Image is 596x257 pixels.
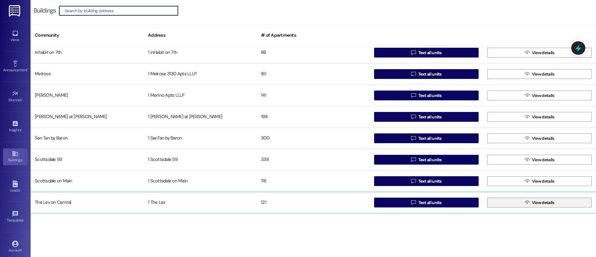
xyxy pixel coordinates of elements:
i:  [411,114,416,119]
div: 116 [257,175,370,187]
span: View details [532,199,554,206]
i:  [411,136,416,141]
span: View details [532,71,554,77]
div: # of Apartments [257,28,370,43]
img: ResiDesk Logo [9,5,21,17]
a: Insights • [3,118,28,135]
span: Text all units [418,178,442,184]
a: Leads [3,179,28,195]
div: 1 [PERSON_NAME] at [PERSON_NAME] [144,111,257,123]
button: View details [487,48,592,58]
i:  [525,179,529,184]
span: View details [532,92,554,99]
button: View details [487,176,592,186]
a: Buildings [3,148,28,165]
button: Text all units [374,69,479,79]
div: 338 [257,154,370,166]
div: 300 [257,132,370,144]
span: • [21,127,22,131]
span: • [22,97,23,101]
button: View details [487,69,592,79]
button: View details [487,155,592,165]
a: Account [3,239,28,255]
span: Text all units [418,114,442,120]
div: [PERSON_NAME] [31,89,144,102]
a: Site Visit • [3,88,28,105]
div: 1 Scottsdale on Main [144,175,257,187]
div: Melrose [31,68,144,80]
div: 1 Melrose 3130 Apts LLLP [144,68,257,80]
div: Buildings [34,7,56,14]
div: Community [31,28,144,43]
i:  [411,93,416,98]
button: View details [487,112,592,122]
button: View details [487,133,592,143]
button: Text all units [374,198,479,207]
div: San Tan by Baron [31,132,144,144]
div: Scottsdale on Main [31,175,144,187]
div: Inhabit on 7th [31,47,144,59]
button: View details [487,198,592,207]
div: 86 [257,47,370,59]
div: Address [144,28,257,43]
i:  [525,50,529,55]
button: View details [487,91,592,100]
span: View details [532,157,554,163]
i:  [525,200,529,205]
div: The Lex on Central [31,196,144,209]
span: Text all units [418,92,442,99]
i:  [525,72,529,76]
div: 198 [257,111,370,123]
i:  [525,114,529,119]
div: [PERSON_NAME] at [PERSON_NAME] [31,111,144,123]
i:  [525,136,529,141]
input: Search by building address [65,6,178,15]
div: 1 The Lex [144,196,257,209]
div: 1 SanTan by Baron [144,132,257,144]
div: 1 inHabit on 7th [144,47,257,59]
i:  [411,200,416,205]
button: Text all units [374,155,479,165]
button: Text all units [374,48,479,58]
div: 121 [257,196,370,209]
a: Templates • [3,209,28,225]
a: Inbox [3,28,28,45]
div: 141 [257,89,370,102]
i:  [411,72,416,76]
i:  [411,50,416,55]
span: • [27,67,28,71]
div: 1 Scottsdale 59 [144,154,257,166]
span: Text all units [418,199,442,206]
span: View details [532,50,554,56]
span: Text all units [418,135,442,142]
i:  [411,179,416,184]
span: Text all units [418,157,442,163]
span: Text all units [418,50,442,56]
i:  [525,93,529,98]
span: Text all units [418,71,442,77]
i:  [411,157,416,162]
button: Text all units [374,112,479,122]
div: 161 [257,68,370,80]
button: Text all units [374,133,479,143]
span: View details [532,178,554,184]
button: Text all units [374,91,479,100]
button: Text all units [374,176,479,186]
div: 1 Merino Apts LLLP [144,89,257,102]
div: Scottsdale 59 [31,154,144,166]
span: View details [532,135,554,142]
span: View details [532,114,554,120]
i:  [525,157,529,162]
